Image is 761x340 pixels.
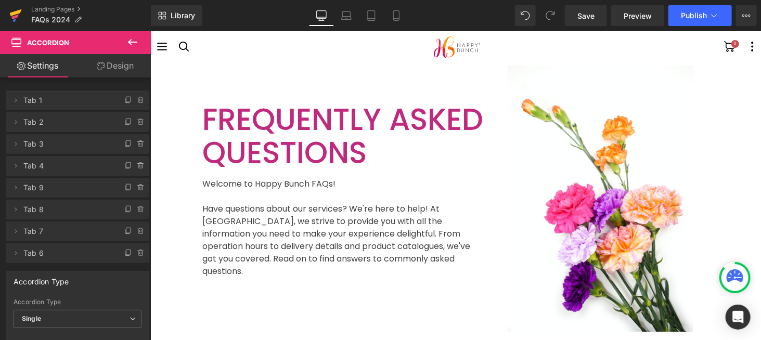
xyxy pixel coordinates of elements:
[515,5,536,26] button: Undo
[309,5,334,26] a: Desktop
[23,112,111,132] span: Tab 2
[540,5,561,26] button: Redo
[577,10,595,21] span: Save
[384,5,409,26] a: Mobile
[23,221,111,241] span: Tab 7
[14,298,141,306] div: Accordion Type
[736,5,757,26] button: More
[52,147,326,159] p: Welcome to Happy Bunch FAQs!
[171,11,195,20] span: Library
[581,9,589,17] span: 0
[23,200,111,219] span: Tab 8
[31,5,151,14] a: Landing Pages
[573,9,586,25] a: 0
[23,90,111,110] span: Tab 1
[23,178,111,198] span: Tab 9
[52,67,333,142] span: FREQUENTLY ASKED QUESTIONS
[27,38,69,47] span: Accordion
[14,271,69,286] div: Accordion Type
[23,134,111,154] span: Tab 3
[52,172,326,246] p: Have questions about our services? We're here to help! At [GEOGRAPHIC_DATA], we strive to provide...
[668,5,732,26] button: Publish
[726,305,751,330] div: Open Intercom Messenger
[31,16,70,24] span: FAQs 2024
[359,5,384,26] a: Tablet
[22,315,41,322] b: Single
[611,5,664,26] a: Preview
[78,54,153,77] a: Design
[334,5,359,26] a: Laptop
[151,5,202,26] a: New Library
[23,156,111,176] span: Tab 4
[681,11,707,20] span: Publish
[23,243,111,263] span: Tab 6
[624,10,652,21] span: Preview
